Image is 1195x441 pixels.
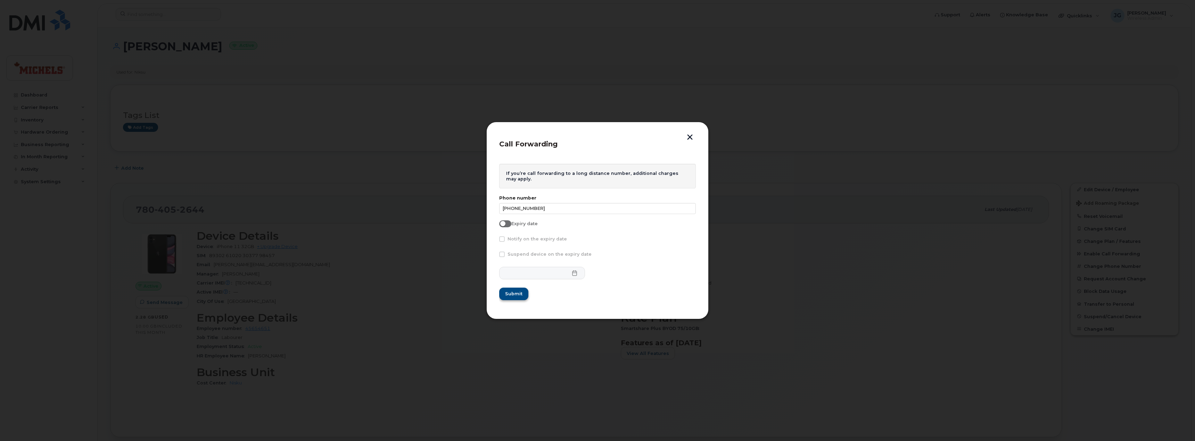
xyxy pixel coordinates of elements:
[499,164,696,188] div: If you’re call forwarding to a long distance number, additional charges may apply.
[499,140,558,148] span: Call Forwarding
[499,288,528,300] button: Submit
[499,203,696,214] input: e.g. 825-555-1234
[499,195,696,201] label: Phone number
[505,290,522,297] span: Submit
[499,220,505,226] input: Expiry date
[511,221,538,226] span: Expiry date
